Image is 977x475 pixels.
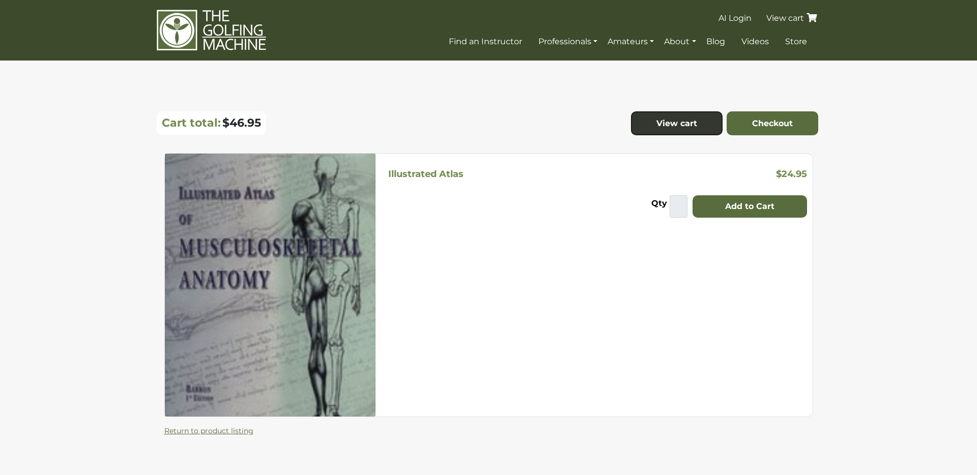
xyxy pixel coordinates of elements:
img: The Golfing Machine [157,9,266,51]
img: Illustrated Atlas [165,154,376,417]
a: Amateurs [605,33,656,51]
a: Find an Instructor [446,33,525,51]
a: Blog [704,33,728,51]
span: $46.95 [222,116,261,130]
a: Store [783,33,810,51]
h5: Illustrated Atlas [388,168,464,180]
a: Videos [739,33,771,51]
p: Cart total: [162,116,221,130]
span: Find an Instructor [449,37,522,46]
span: Store [785,37,807,46]
a: View cart [631,111,723,136]
a: Professionals [536,33,600,51]
h3: $24.95 [776,169,807,180]
button: Add to Cart [693,195,807,218]
label: Qty [651,197,667,213]
span: Videos [741,37,769,46]
span: AI Login [719,13,752,23]
a: AI Login [716,9,754,27]
span: Blog [706,37,725,46]
a: View cart [765,13,821,23]
a: Checkout [727,111,818,136]
a: Return to product listing [164,426,253,435]
a: About [662,33,698,51]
